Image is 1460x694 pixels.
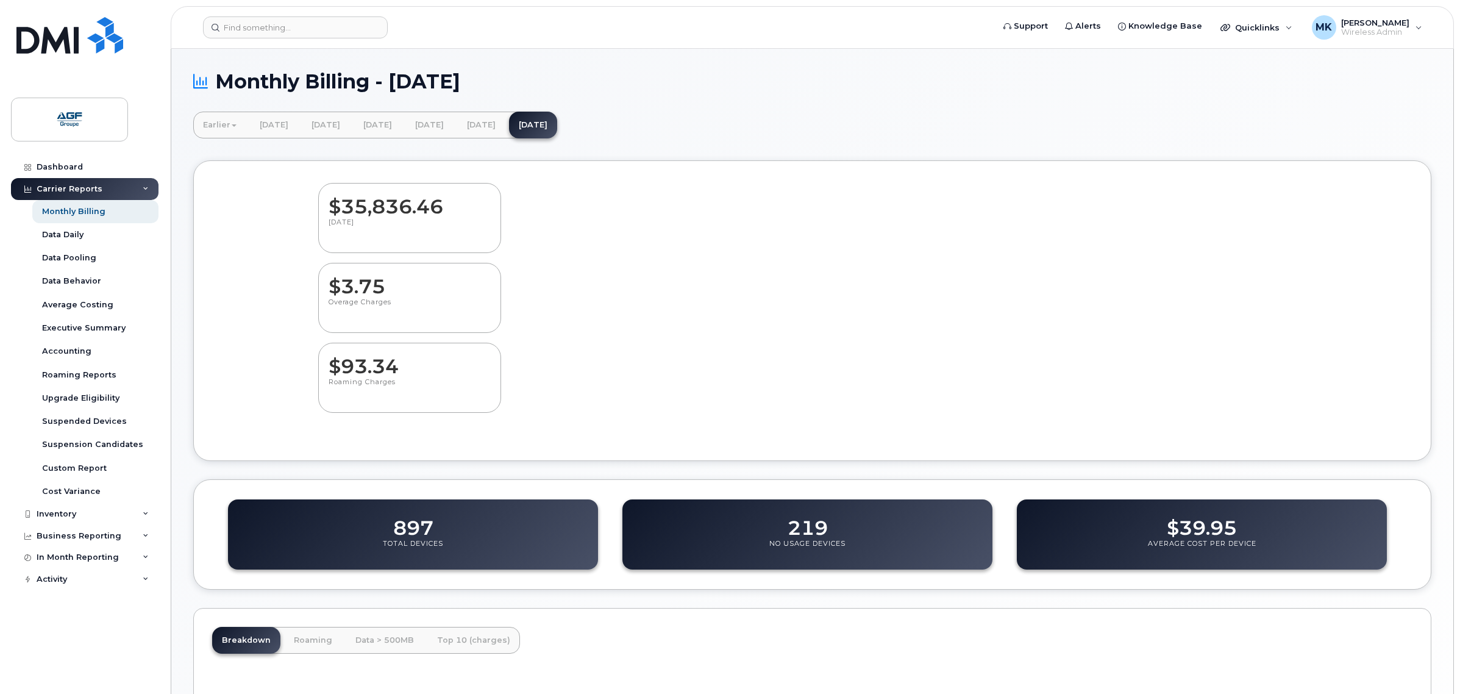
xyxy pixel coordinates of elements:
p: Total Devices [383,539,443,561]
dd: $35,836.46 [329,184,491,218]
a: Roaming [284,627,342,654]
a: Data > 500MB [346,627,424,654]
h1: Monthly Billing - [DATE] [193,71,1431,92]
a: Top 10 (charges) [427,627,520,654]
a: [DATE] [457,112,505,138]
a: [DATE] [405,112,454,138]
a: Breakdown [212,627,280,654]
p: [DATE] [329,218,491,240]
dd: $3.75 [329,263,491,298]
a: [DATE] [509,112,557,138]
a: Earlier [193,112,246,138]
dd: 219 [788,505,828,539]
p: Roaming Charges [329,377,491,399]
p: Overage Charges [329,298,491,320]
a: [DATE] [354,112,402,138]
a: [DATE] [302,112,350,138]
dd: $93.34 [329,343,491,377]
p: No Usage Devices [769,539,846,561]
dd: 897 [393,505,433,539]
p: Average Cost Per Device [1148,539,1256,561]
a: [DATE] [250,112,298,138]
dd: $39.95 [1167,505,1237,539]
